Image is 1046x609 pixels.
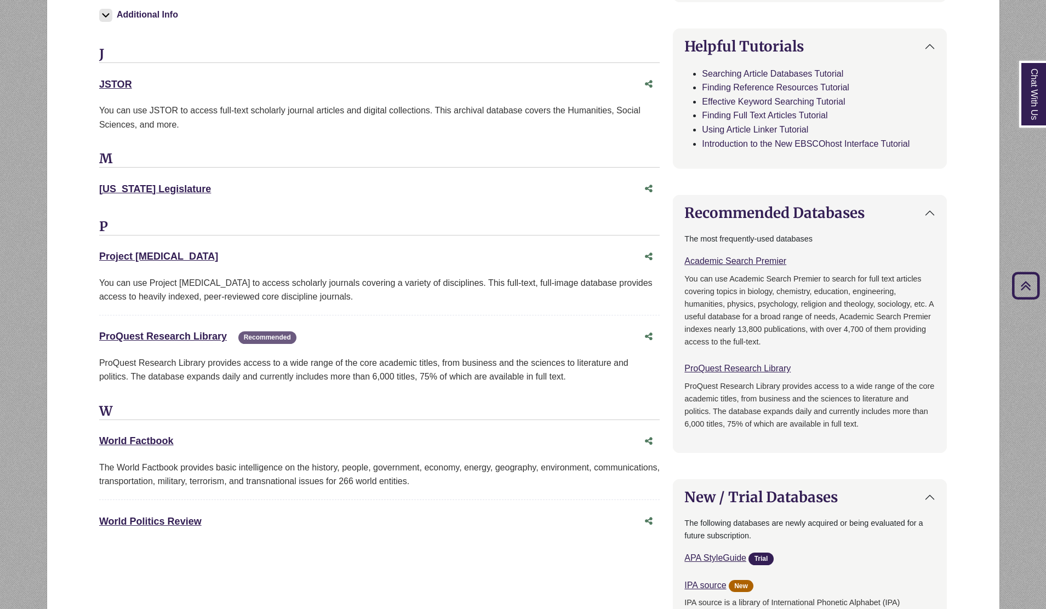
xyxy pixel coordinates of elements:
button: Share this database [638,74,660,95]
a: Introduction to the New EBSCOhost Interface Tutorial [702,139,910,148]
a: [US_STATE] Legislature [99,183,211,194]
h3: W [99,404,660,420]
a: ProQuest Research Library [99,331,227,342]
button: Share this database [638,431,660,452]
a: Finding Reference Resources Tutorial [702,83,849,92]
button: Share this database [638,326,660,347]
a: APA StyleGuide [684,553,746,562]
a: Searching Article Databases Tutorial [702,69,843,78]
button: Helpful Tutorials [673,29,946,64]
button: Share this database [638,246,660,267]
button: New / Trial Databases [673,480,946,514]
p: You can use JSTOR to access full-text scholarly journal articles and digital collections. This ar... [99,104,660,131]
a: World Politics Review [99,516,202,527]
a: IPA source [684,581,726,590]
h3: J [99,47,660,63]
a: ProQuest Research Library [684,364,791,373]
button: Additional Info [99,7,181,22]
p: You can use Academic Search Premier to search for full text articles covering topics in biology, ... [684,273,935,348]
p: ProQuest Research Library provides access to a wide range of the core academic titles, from busin... [684,380,935,430]
a: Finding Full Text Articles Tutorial [702,111,827,120]
a: Using Article Linker Tutorial [702,125,808,134]
h3: M [99,151,660,168]
a: Academic Search Premier [684,256,786,266]
span: Trial [748,553,773,565]
button: Share this database [638,179,660,199]
a: World Factbook [99,435,174,446]
span: New [729,580,753,593]
div: You can use Project [MEDICAL_DATA] to access scholarly journals covering a variety of disciplines... [99,276,660,304]
a: Project [MEDICAL_DATA] [99,251,218,262]
a: Back to Top [1008,278,1043,293]
a: JSTOR [99,79,132,90]
button: Share this database [638,511,660,532]
button: Recommended Databases [673,196,946,230]
a: Effective Keyword Searching Tutorial [702,97,845,106]
span: Recommended [238,331,296,344]
p: The following databases are newly acquired or being evaluated for a future subscription. [684,517,935,542]
h3: P [99,219,660,235]
p: ProQuest Research Library provides access to a wide range of the core academic titles, from busin... [99,356,660,384]
p: The most frequently-used databases [684,233,935,245]
div: The World Factbook provides basic intelligence on the history, people, government, economy, energ... [99,461,660,489]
